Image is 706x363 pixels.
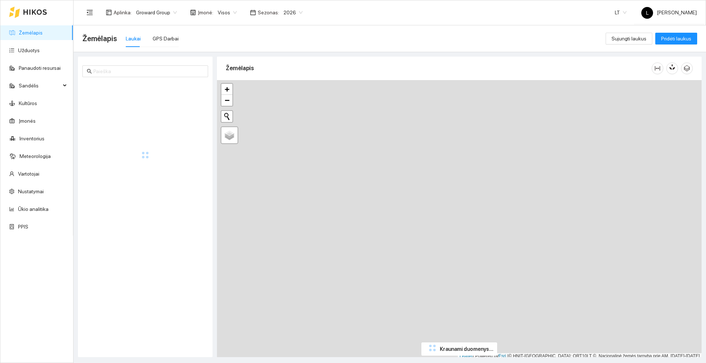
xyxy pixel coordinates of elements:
[106,10,112,15] span: layout
[225,85,229,94] span: +
[18,224,28,230] a: PPIS
[18,188,44,194] a: Nustatymai
[190,10,196,15] span: shop
[19,118,36,124] a: Įmonės
[198,8,213,17] span: Įmonė :
[652,62,663,74] button: column-width
[82,5,97,20] button: menu-fold
[19,136,44,141] a: Inventorius
[460,353,473,359] a: Leaflet
[250,10,256,15] span: calendar
[19,65,61,71] a: Panaudoti resursai
[655,33,697,44] button: Pridėti laukus
[153,35,179,43] div: GPS Darbai
[507,353,509,359] span: |
[136,7,177,18] span: Groward Group
[458,353,702,359] div: | Powered by © HNIT-[GEOGRAPHIC_DATA]; ORT10LT ©, Nacionalinė žemės tarnyba prie AM, [DATE]-[DATE]
[661,35,691,43] span: Pridėti laukus
[221,84,232,95] a: Zoom in
[606,36,652,42] a: Sujungti laukus
[218,7,237,18] span: Visos
[18,206,49,212] a: Ūkio analitika
[86,9,93,16] span: menu-fold
[126,35,141,43] div: Laukai
[225,96,229,105] span: −
[284,7,303,18] span: 2026
[646,7,649,19] span: L
[114,8,132,17] span: Aplinka :
[221,127,238,143] a: Layers
[18,171,39,177] a: Vartotojai
[655,36,697,42] a: Pridėti laukus
[82,33,117,44] span: Žemėlapis
[652,65,663,71] span: column-width
[18,47,40,53] a: Užduotys
[19,30,43,36] a: Žemėlapis
[19,78,61,93] span: Sandėlis
[19,153,51,159] a: Meteorologija
[221,95,232,106] a: Zoom out
[641,10,697,15] span: [PERSON_NAME]
[606,33,652,44] button: Sujungti laukus
[258,8,279,17] span: Sezonas :
[226,58,652,79] div: Žemėlapis
[440,345,493,353] span: Kraunami duomenys...
[499,353,506,359] a: Esri
[87,69,92,74] span: search
[221,111,232,122] button: Initiate a new search
[93,67,204,75] input: Paieška
[19,100,37,106] a: Kultūros
[615,7,627,18] span: LT
[611,35,646,43] span: Sujungti laukus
